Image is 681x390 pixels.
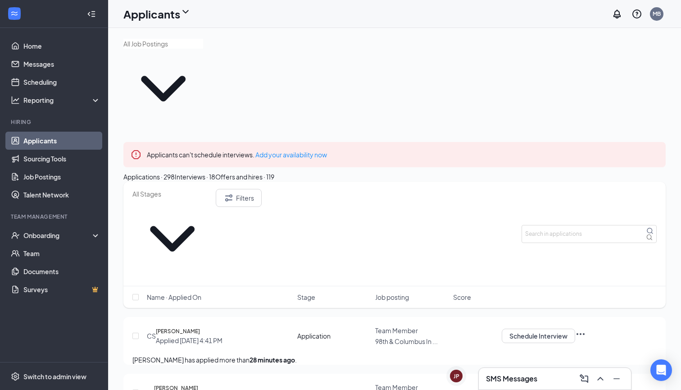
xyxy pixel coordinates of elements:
[11,213,99,220] div: Team Management
[593,372,608,386] button: ChevronUp
[486,374,537,384] h3: SMS Messages
[646,227,654,234] svg: MagnifyingGlass
[147,331,156,340] div: CS
[653,10,661,18] div: MB
[23,168,100,186] a: Job Postings
[156,336,222,345] div: Applied [DATE] 4:41 PM
[11,372,20,381] svg: Settings
[23,73,100,91] a: Scheduling
[147,151,327,159] span: Applicants can't schedule interviews.
[611,373,622,384] svg: Minimize
[522,225,657,243] input: Search in applications
[132,189,212,199] input: All Stages
[375,337,438,345] span: 98th & Columbus In ...
[175,172,215,182] div: Interviews · 18
[577,372,591,386] button: ComposeMessage
[297,331,370,340] div: Application
[123,49,203,128] svg: ChevronDown
[10,9,19,18] svg: WorkstreamLogo
[23,372,86,381] div: Switch to admin view
[11,96,20,105] svg: Analysis
[23,96,101,105] div: Reporting
[132,355,657,365] p: [PERSON_NAME] has applied more than .
[123,39,203,49] input: All Job Postings
[23,231,93,240] div: Onboarding
[631,9,642,19] svg: QuestionInfo
[375,326,418,335] span: Team Member
[223,193,234,203] svg: Filter
[575,329,586,340] svg: Ellipses
[579,373,590,384] svg: ComposeMessage
[23,186,100,204] a: Talent Network
[23,244,100,262] a: Team
[23,37,100,55] a: Home
[609,372,624,386] button: Minimize
[453,293,471,302] span: Score
[123,6,180,22] h1: Applicants
[215,172,274,182] div: Offers and hires · 119
[612,9,622,19] svg: Notifications
[23,150,100,168] a: Sourcing Tools
[23,262,100,280] a: Documents
[297,293,315,302] span: Stage
[650,359,672,381] div: Open Intercom Messenger
[454,372,459,380] div: JP
[156,327,200,336] h5: [PERSON_NAME]
[502,329,575,343] button: Schedule Interview
[123,172,175,182] div: Applications · 298
[23,132,100,150] a: Applicants
[87,9,96,18] svg: Collapse
[131,149,141,160] svg: Error
[147,293,201,302] span: Name · Applied On
[132,199,212,279] svg: ChevronDown
[255,151,327,159] a: Add your availability now
[11,118,99,126] div: Hiring
[23,55,100,73] a: Messages
[23,280,100,298] a: SurveysCrown
[180,6,191,17] svg: ChevronDown
[375,293,409,302] span: Job posting
[216,189,262,207] button: Filter Filters
[250,356,295,364] b: 28 minutes ago
[11,231,20,240] svg: UserCheck
[595,373,606,384] svg: ChevronUp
